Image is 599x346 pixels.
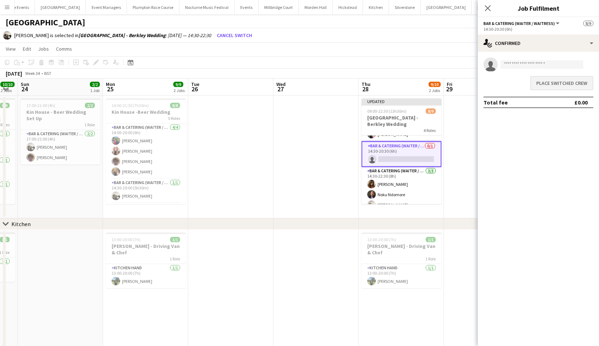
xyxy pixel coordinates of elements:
span: 26 [190,85,199,93]
app-job-card: 13:00-20:00 (7h)1/1[PERSON_NAME] - Driving Van & Chef1 RoleKitchen Hand1/113:00-20:00 (7h)[PERSON... [106,233,186,288]
span: 13:00-20:00 (7h) [112,237,140,242]
span: 14:00-21:30 (7h30m) [112,103,149,108]
app-card-role: Bar & Catering (Waiter / waitress)2/217:00-21:00 (4h)[PERSON_NAME][PERSON_NAME] [21,130,101,164]
div: Total fee [483,99,508,106]
span: View [6,46,16,52]
button: [GEOGRAPHIC_DATA] [472,0,523,14]
span: 10/10 [0,82,15,87]
span: Fri [447,81,452,87]
h3: [GEOGRAPHIC_DATA] - Berkley Wedding [362,115,441,127]
span: 2/2 [85,103,95,108]
h3: Kin House -Beer Wedding [106,109,186,115]
span: 8/9 [583,21,593,26]
button: [GEOGRAPHIC_DATA] [421,0,472,14]
span: 8/8 [170,103,180,108]
button: Plumpton Race Course [127,0,179,14]
span: Bar & Catering (Waiter / waitress) [483,21,555,26]
div: 1 Job [90,88,99,93]
div: Updated [362,98,441,104]
span: Week 34 [24,71,41,76]
a: Jobs [35,44,52,54]
app-job-card: 13:00-20:00 (7h)1/1[PERSON_NAME] - Driving Van & Chef1 RoleKitchen Hand1/113:00-20:00 (7h)[PERSON... [362,233,441,288]
span: 29 [446,85,452,93]
span: Comms [56,46,72,52]
h3: Job Fulfilment [478,4,599,13]
span: 9/9 [173,82,183,87]
a: Edit [20,44,34,54]
span: 1/1 [426,237,436,242]
button: Nocturne Music Festival [179,0,235,14]
span: Wed [276,81,286,87]
h3: [PERSON_NAME] - Driving Van & Chef [106,243,186,256]
span: 13:00-20:00 (7h) [367,237,396,242]
app-card-role: Bar & Catering (Waiter / waitress)0/114:30-20:30 (6h) [362,141,441,167]
div: [DATE] [6,70,22,77]
div: £0.00 [574,99,588,106]
span: 4 Roles [424,128,436,133]
div: BST [44,71,51,76]
app-card-role: Bar & Catering (Waiter / waitress)1/114:30-20:00 (5h30m)[PERSON_NAME] [106,179,186,203]
span: 1 Role [425,256,436,261]
span: 27 [275,85,286,93]
app-card-role: Bar & Catering (Waiter / waitress)3/314:30-22:30 (8h)[PERSON_NAME]Noku Ndomore[PERSON_NAME] [362,167,441,212]
div: 2 Jobs [1,88,14,93]
span: 9/10 [429,82,441,87]
span: Edit [23,46,31,52]
button: Place switched crew [530,76,593,90]
app-job-card: 14:00-21:30 (7h30m)8/8Kin House -Beer Wedding5 RolesBar & Catering (Waiter / waitress)4/414:00-20... [106,98,186,204]
button: Millbridge Court [258,0,299,14]
div: Kitchen [11,220,31,228]
button: Hickstead [333,0,363,14]
div: 2 Jobs [174,88,185,93]
i: : [DATE] — 14:30-22:30 [78,32,211,39]
button: Silverstone [389,0,421,14]
h3: Kin House - Beer Wedding Set Up [21,109,101,122]
span: 1/1 [170,237,180,242]
div: [PERSON_NAME] is selected in [14,32,211,39]
div: Confirmed [478,35,599,52]
h3: [PERSON_NAME] - Driving Van & Chef [362,243,441,256]
app-card-role: Kitchen Hand1/113:00-20:00 (7h)[PERSON_NAME] [106,264,186,288]
span: Jobs [38,46,49,52]
span: 1 Role [85,122,95,127]
app-card-role: Kitchen Hand1/113:00-20:00 (7h)[PERSON_NAME] [362,264,441,288]
span: 28 [360,85,370,93]
span: Thu [362,81,370,87]
div: 2 Jobs [429,88,440,93]
button: Kitchen [363,0,389,14]
b: [GEOGRAPHIC_DATA] - Berkley Wedding [78,32,165,39]
button: Events [235,0,258,14]
span: 1 Role [170,256,180,261]
app-job-card: 17:00-21:00 (4h)2/2Kin House - Beer Wedding Set Up1 RoleBar & Catering (Waiter / waitress)2/217:0... [21,98,101,164]
span: Sun [21,81,29,87]
button: Event Managers [86,0,127,14]
span: Mon [106,81,115,87]
span: 09:00-22:30 (13h30m) [367,108,406,114]
a: View [3,44,19,54]
button: Morden Hall [299,0,333,14]
div: 14:30-20:30 (6h) [483,26,593,32]
button: [GEOGRAPHIC_DATA] [35,0,86,14]
h1: [GEOGRAPHIC_DATA] [6,17,85,28]
span: 24 [20,85,29,93]
span: 8/9 [426,108,436,114]
button: Cancel switch [214,30,255,41]
app-card-role: Bar & Catering (Waiter / waitress)4/414:00-20:00 (6h)[PERSON_NAME][PERSON_NAME][PERSON_NAME][PERS... [106,123,186,179]
span: 17:00-21:00 (4h) [26,103,55,108]
span: 5 Roles [168,116,180,121]
span: 2/2 [90,82,100,87]
app-job-card: Updated09:00-22:30 (13h30m)8/9[GEOGRAPHIC_DATA] - Berkley Wedding4 Roles[PERSON_NAME][PERSON_NAME... [362,98,441,204]
button: Bar & Catering (Waiter / waitress) [483,21,560,26]
a: Comms [53,44,75,54]
span: 25 [105,85,115,93]
span: Tue [191,81,199,87]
